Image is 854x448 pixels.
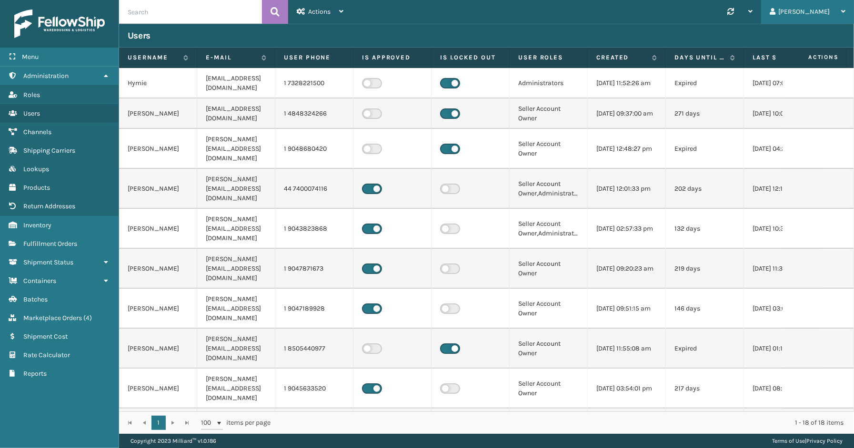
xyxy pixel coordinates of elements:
td: 1 9047189928 [275,289,353,329]
a: 1 [151,416,166,430]
td: [DATE] 10:02:26 am [744,98,822,129]
span: Rate Calculator [23,351,70,359]
span: Administration [23,72,69,80]
span: Actions [308,8,331,16]
label: Is Approved [362,53,422,62]
td: [PERSON_NAME] [119,329,197,369]
span: Lookups [23,165,49,173]
td: Expired [666,129,744,169]
div: | [772,434,843,448]
td: [DATE] 04:26:30 pm [744,129,822,169]
span: Shipping Carriers [23,146,75,155]
span: Users [23,109,40,117]
td: Seller Account Owner [510,249,588,289]
td: Hymie [119,68,197,98]
td: [DATE] 01:15:58 pm [744,329,822,369]
td: [PERSON_NAME] [119,289,197,329]
td: Seller Account Owner [510,129,588,169]
p: Copyright 2023 Milliard™ v 1.0.186 [131,434,216,448]
td: [PERSON_NAME][EMAIL_ADDRESS][DOMAIN_NAME] [197,289,275,329]
span: Shipment Status [23,258,73,266]
span: Containers [23,277,56,285]
td: [DATE] 02:57:33 pm [588,209,666,249]
td: 1 9048680420 [275,129,353,169]
span: Reports [23,370,47,378]
span: 100 [201,418,215,428]
span: Menu [22,53,39,61]
td: 217 days [666,369,744,409]
td: [DATE] 11:32:47 am [744,249,822,289]
td: 271 days [666,98,744,129]
span: Batches [23,295,48,303]
td: 1 8505440977 [275,329,353,369]
td: [DATE] 12:01:33 pm [588,169,666,209]
td: Expired [666,68,744,98]
td: [DATE] 10:36:24 am [744,209,822,249]
td: [PERSON_NAME][EMAIL_ADDRESS][DOMAIN_NAME] [197,209,275,249]
td: Seller Account Owner,Administrators [510,169,588,209]
td: [EMAIL_ADDRESS][DOMAIN_NAME] [197,98,275,129]
td: [PERSON_NAME][EMAIL_ADDRESS][DOMAIN_NAME] [197,329,275,369]
span: Actions [778,49,844,65]
td: Seller Account Owner [510,98,588,129]
td: [DATE] 11:55:08 am [588,329,666,369]
label: Created [596,53,647,62]
td: 1 9047871673 [275,249,353,289]
td: [DATE] 11:52:26 am [588,68,666,98]
td: [DATE] 08:16:56 am [744,369,822,409]
label: Username [128,53,179,62]
a: Privacy Policy [806,438,843,444]
span: items per page [201,416,271,430]
span: Roles [23,91,40,99]
td: [PERSON_NAME][EMAIL_ADDRESS][DOMAIN_NAME] [197,369,275,409]
td: [EMAIL_ADDRESS][DOMAIN_NAME] [197,68,275,98]
td: [PERSON_NAME] [119,369,197,409]
td: Administrators [510,68,588,98]
h3: Users [128,30,151,41]
td: [PERSON_NAME] [119,98,197,129]
img: logo [14,10,105,38]
td: [PERSON_NAME] [119,209,197,249]
td: 44 7400074116 [275,169,353,209]
span: ( 4 ) [83,314,92,322]
td: Expired [666,329,744,369]
td: 132 days [666,209,744,249]
td: 1 4848324266 [275,98,353,129]
label: User phone [284,53,344,62]
td: [PERSON_NAME][EMAIL_ADDRESS][DOMAIN_NAME] [197,129,275,169]
div: 1 - 18 of 18 items [284,418,844,428]
span: Products [23,184,50,192]
td: 1 9045633520 [275,369,353,409]
td: [PERSON_NAME] [119,129,197,169]
span: Shipment Cost [23,332,68,341]
td: [DATE] 12:48:27 pm [588,129,666,169]
td: [PERSON_NAME][EMAIL_ADDRESS][DOMAIN_NAME] [197,169,275,209]
td: [PERSON_NAME][EMAIL_ADDRESS][DOMAIN_NAME] [197,249,275,289]
td: 202 days [666,169,744,209]
span: Channels [23,128,51,136]
label: E-mail [206,53,257,62]
td: [DATE] 07:03:58 pm [744,68,822,98]
td: Seller Account Owner [510,289,588,329]
td: 1 9043823868 [275,209,353,249]
label: User Roles [518,53,579,62]
td: Seller Account Owner [510,329,588,369]
td: [DATE] 03:54:01 pm [588,369,666,409]
td: Seller Account Owner,Administrators [510,209,588,249]
label: Days until password expires [674,53,725,62]
td: [PERSON_NAME] [119,249,197,289]
span: Marketplace Orders [23,314,82,322]
td: 1 7328221500 [275,68,353,98]
td: [DATE] 12:16:26 pm [744,169,822,209]
td: [DATE] 09:37:00 am [588,98,666,129]
label: Last Seen [753,53,804,62]
td: [DATE] 09:51:15 am [588,289,666,329]
span: Return Addresses [23,202,75,210]
span: Fulfillment Orders [23,240,77,248]
td: [DATE] 03:05:13 pm [744,289,822,329]
td: 146 days [666,289,744,329]
label: Is Locked Out [440,53,501,62]
span: Inventory [23,221,51,229]
td: Seller Account Owner [510,369,588,409]
td: [PERSON_NAME] [119,169,197,209]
